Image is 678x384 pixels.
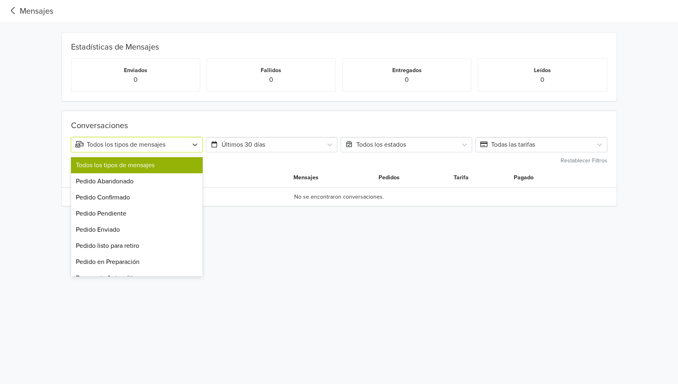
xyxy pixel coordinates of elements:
[374,168,449,187] th: Pedidos
[213,75,329,85] p: 0
[449,168,509,187] th: Tarifa
[561,157,607,164] small: Restablecer Filtros
[71,157,203,173] div: Todos los tipos de mensajes
[480,141,535,149] span: Todas las tarifas
[289,168,373,187] th: Mensajes
[534,67,551,74] small: Leídos
[349,75,465,85] p: 0
[136,168,289,187] th: Número de Teléfono
[261,67,281,74] small: Fallidos
[68,33,611,55] div: Estadísticas de Mensajes
[71,121,607,134] div: Conversaciones
[75,141,165,149] span: Todos los tipos de mensajes
[124,67,147,74] small: Enviados
[71,222,203,238] div: Pedido Enviado
[392,67,422,74] small: Entregados
[294,193,384,201] span: No se encontraron conversaciones.
[71,173,203,189] div: Pedido Abandonado
[485,75,600,85] p: 0
[78,75,193,85] p: 0
[71,270,203,286] div: Respuesta Automática
[62,168,136,187] th: Fecha
[71,254,203,270] div: Pedido en Preparación
[345,141,406,149] span: Todos los estados
[71,205,203,222] div: Pedido Pendiente
[71,189,203,205] div: Pedido Confirmado
[210,141,265,149] span: Últimos 30 días
[509,168,581,187] th: Pagado
[71,238,203,254] div: Pedido listo para retiro
[6,5,53,17] a: Mensajes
